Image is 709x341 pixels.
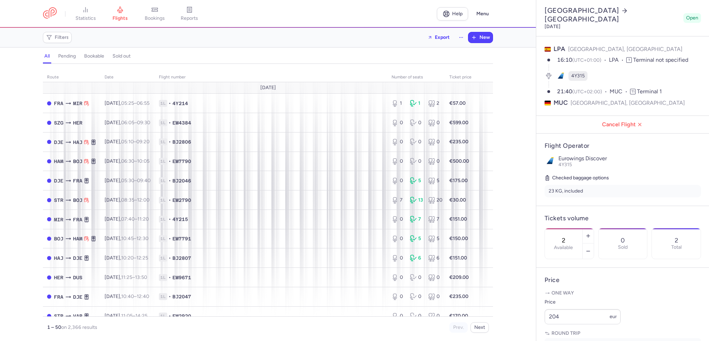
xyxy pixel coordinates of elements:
[392,274,404,281] div: 0
[545,214,701,222] h4: Tickets volume
[54,312,63,320] span: Stuttgart Echterdingen, Stuttgart, Germany
[621,237,625,244] p: 0
[545,155,556,167] img: Eurowings Discover logo
[445,72,476,83] th: Ticket price
[410,255,423,262] div: 6
[392,216,404,223] div: 0
[169,100,171,107] span: •
[545,309,621,324] input: ---
[410,293,423,300] div: 0
[449,139,468,145] strong: €235.00
[392,100,404,107] div: 1
[54,274,63,281] span: Nikos Kazantzakis Airport, Irákleion, Greece
[428,197,441,204] div: 20
[169,177,171,184] span: •
[571,99,685,107] span: [GEOGRAPHIC_DATA], [GEOGRAPHIC_DATA]
[554,45,565,53] span: LPA
[54,119,63,127] span: W. A. Mozart, Salzburg, Austria
[449,293,468,299] strong: €235.00
[169,197,171,204] span: •
[410,100,423,107] div: 1
[545,185,701,197] li: 23 KG, included
[159,119,167,126] span: 1L
[172,158,191,165] span: EW7790
[675,237,678,244] p: 2
[572,89,602,95] span: (UTC+02:00)
[137,293,149,299] time: 12:40
[428,293,441,300] div: 0
[121,216,149,222] span: –
[47,101,51,105] span: CLOSED
[392,197,404,204] div: 7
[449,313,468,319] strong: €170.00
[105,293,149,299] span: [DATE],
[103,6,137,22] a: flights
[545,6,681,24] h2: [GEOGRAPHIC_DATA] [GEOGRAPHIC_DATA]
[155,72,387,83] th: Flight number
[610,88,630,96] span: MUC
[137,216,149,222] time: 11:20
[105,139,150,145] span: [DATE],
[105,120,150,126] span: [DATE],
[410,235,423,242] div: 5
[121,255,148,261] span: –
[572,57,601,63] span: (UTC+01:00)
[410,177,423,184] div: 5
[54,177,63,185] span: Djerba-Zarzis, Djerba, Tunisia
[44,53,50,59] h4: all
[121,274,132,280] time: 11:25
[100,72,155,83] th: date
[159,197,167,204] span: 1L
[449,197,466,203] strong: €30.00
[169,313,171,319] span: •
[169,138,171,145] span: •
[392,235,404,242] div: 0
[136,255,148,261] time: 12:25
[410,313,423,319] div: 0
[137,120,150,126] time: 09:30
[172,6,207,22] a: reports
[172,197,191,204] span: EW2790
[121,197,150,203] span: –
[121,197,134,203] time: 08:35
[145,15,165,22] span: bookings
[121,313,147,319] span: –
[58,53,76,59] h4: pending
[73,177,82,185] span: Frankfurt International Airport, Frankfurt am Main, Germany
[545,142,701,150] h4: Flight Operator
[428,235,441,242] div: 5
[449,322,468,333] button: Prev.
[468,32,493,43] button: New
[121,236,134,241] time: 10:45
[610,314,617,319] span: eur
[47,159,51,163] span: CLOSED
[121,100,150,106] span: –
[54,216,63,223] span: Habib Bourguiba, Monastir, Tunisia
[73,119,82,127] span: Nikos Kazantzakis Airport, Irákleion, Greece
[428,313,441,319] div: 0
[571,73,585,79] span: 4Y315
[54,235,63,242] span: Bourgas, Burgas, Bulgaria
[159,235,167,242] span: 1L
[558,162,572,168] span: 4Y315
[172,293,191,300] span: BJ2047
[435,35,450,40] span: Export
[169,119,171,126] span: •
[172,138,191,145] span: BJ2806
[686,15,698,22] span: Open
[105,236,149,241] span: [DATE],
[423,32,454,43] button: Export
[428,158,441,165] div: 0
[159,293,167,300] span: 1L
[121,120,150,126] span: –
[47,324,61,330] strong: 1 – 50
[73,100,82,107] span: Habib Bourguiba, Monastir, Tunisia
[428,216,441,223] div: 7
[618,245,628,250] p: Sold
[410,119,423,126] div: 0
[169,255,171,262] span: •
[260,85,276,91] span: [DATE]
[73,157,82,165] span: Bourgas, Burgas, Bulgaria
[54,157,63,165] span: Hamburg Airport, Hamburg, Germany
[159,255,167,262] span: 1L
